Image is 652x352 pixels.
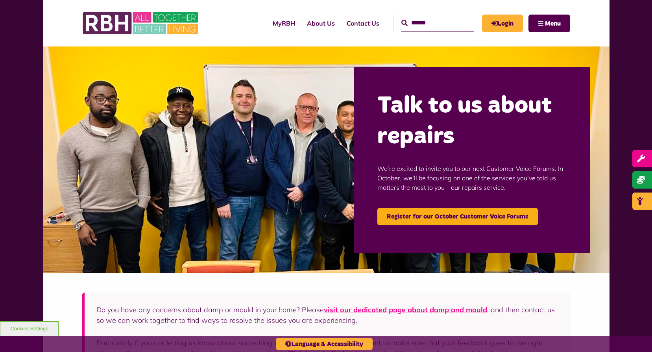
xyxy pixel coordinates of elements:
img: Group photo of customers and colleagues at the Lighthouse Project [43,46,610,273]
a: Register for our October Customer Voice Forums [377,208,538,225]
a: MyRBH [482,15,523,32]
p: Do you have any concerns about damp or mould in your home? Please , and then contact us so we can... [96,304,558,326]
img: RBH [82,8,200,39]
p: We’re excited to invite you to our next Customer Voice Forums. In October, we’ll be focusing on o... [377,152,566,204]
a: Contact Us [341,13,385,34]
button: Language & Accessibility [276,338,373,350]
button: Navigation [528,15,570,32]
iframe: Netcall Web Assistant for live chat [617,317,652,352]
a: About Us [301,13,341,34]
a: visit our dedicated page about damp and mould [324,305,487,314]
h2: Talk to us about repairs [377,91,566,152]
span: Menu [545,20,561,27]
a: MyRBH [267,13,301,34]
